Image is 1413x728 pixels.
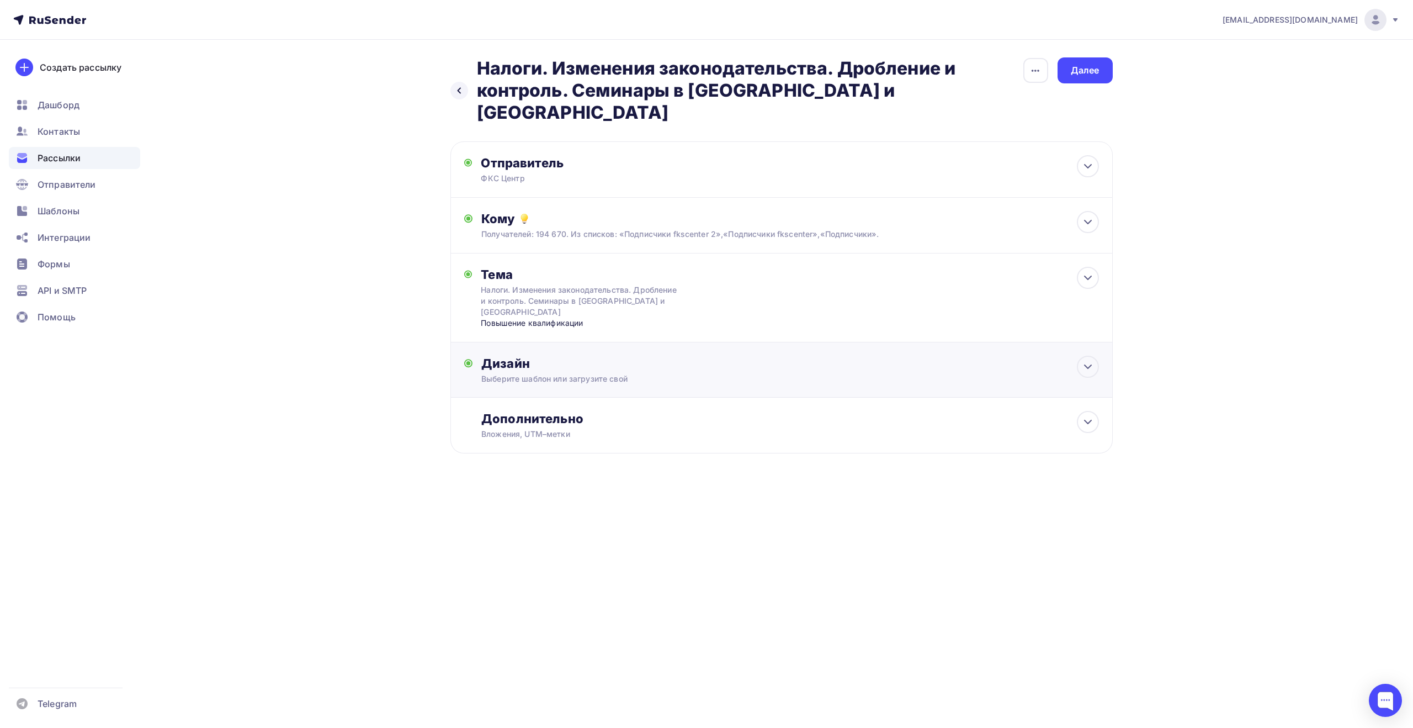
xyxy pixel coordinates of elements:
a: Дашборд [9,94,140,116]
div: Вложения, UTM–метки [481,429,1037,440]
div: Повышение квалификации [481,318,699,329]
div: Создать рассылку [40,61,121,74]
span: Формы [38,257,70,271]
span: Отправители [38,178,96,191]
span: [EMAIL_ADDRESS][DOMAIN_NAME] [1223,14,1358,25]
div: ФКС Центр [481,173,696,184]
h2: Налоги. Изменения законодательства. Дробление и контроль. Семинары в [GEOGRAPHIC_DATA] и [GEOGRAP... [477,57,1023,124]
div: Далее [1071,64,1099,77]
div: Дизайн [481,356,1098,371]
a: Отправители [9,173,140,196]
div: Тема [481,267,699,282]
span: Дашборд [38,98,79,112]
span: Интеграции [38,231,91,244]
a: Рассылки [9,147,140,169]
span: Шаблоны [38,204,79,218]
span: Помощь [38,310,76,324]
a: Шаблоны [9,200,140,222]
span: Контакты [38,125,80,138]
div: Налоги. Изменения законодательства. Дробление и контроль. Семинары в [GEOGRAPHIC_DATA] и [GEOGRAP... [481,284,677,318]
div: Дополнительно [481,411,1098,426]
span: API и SMTP [38,284,87,297]
a: Формы [9,253,140,275]
a: [EMAIL_ADDRESS][DOMAIN_NAME] [1223,9,1400,31]
div: Выберите шаблон или загрузите свой [481,373,1037,384]
div: Получателей: 194 670. Из списков: «Подписчики fkscenter 2»,«Подписчики fkscenter»,«Подписчики». [481,229,1037,240]
span: Рассылки [38,151,81,165]
div: Отправитель [481,155,720,171]
div: Кому [481,211,1098,226]
span: Telegram [38,697,77,710]
a: Контакты [9,120,140,143]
